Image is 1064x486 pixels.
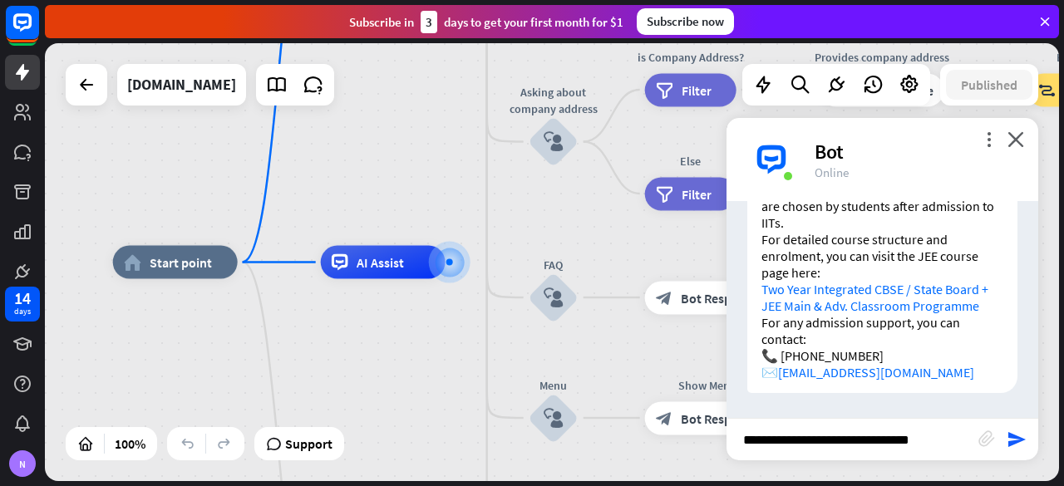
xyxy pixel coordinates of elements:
div: Menu [504,376,603,393]
i: send [1007,430,1027,449]
i: block_attachment [978,430,995,447]
a: Two Year Integrated CBSE / State Board + JEE Main & Adv. Classroom Programme [761,281,988,314]
i: filter [656,81,673,98]
i: block_goto [1038,81,1056,98]
span: Start point [150,254,212,271]
i: block_user_input [544,287,564,307]
div: Show Menu [633,376,782,393]
div: Asking about company address [504,84,603,117]
div: 14 [14,291,31,306]
a: [EMAIL_ADDRESS][DOMAIN_NAME] [778,364,974,380]
div: is Company Address? [633,48,749,65]
i: filter [656,185,673,202]
div: Else [633,152,749,169]
i: block_user_input [544,408,564,428]
p: For detailed course structure and enrolment, you can visit the JEE course page here: [761,231,1003,314]
div: Online [815,164,1018,180]
div: 3 [421,11,437,33]
p: For any admission support, you can contact: 📞 [PHONE_NUMBER] ✉️ [761,314,1003,380]
div: narayanagroup.com [127,64,236,106]
i: more_vert [981,131,997,147]
span: Bot Response [681,410,759,426]
button: Open LiveChat chat widget [13,7,63,56]
span: Support [285,430,332,457]
span: Filter [682,185,712,202]
a: 14 days [5,287,40,322]
div: 100% [110,430,150,457]
div: Provides company address [807,48,957,65]
div: Subscribe in days to get your first month for $1 [349,11,623,33]
div: days [14,306,31,317]
span: Bot Response [681,289,759,306]
span: Filter [682,81,712,98]
div: FAQ [504,256,603,272]
i: block_bot_response [656,289,672,306]
button: Published [946,70,1032,100]
div: Bot [815,139,1018,164]
span: Bot Response [855,81,933,98]
i: block_user_input [544,132,564,152]
i: block_bot_response [656,410,672,426]
i: close [1007,131,1024,147]
div: Subscribe now [637,8,734,35]
span: AI Assist [357,254,404,271]
i: home_2 [124,254,141,271]
div: N [9,450,36,477]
